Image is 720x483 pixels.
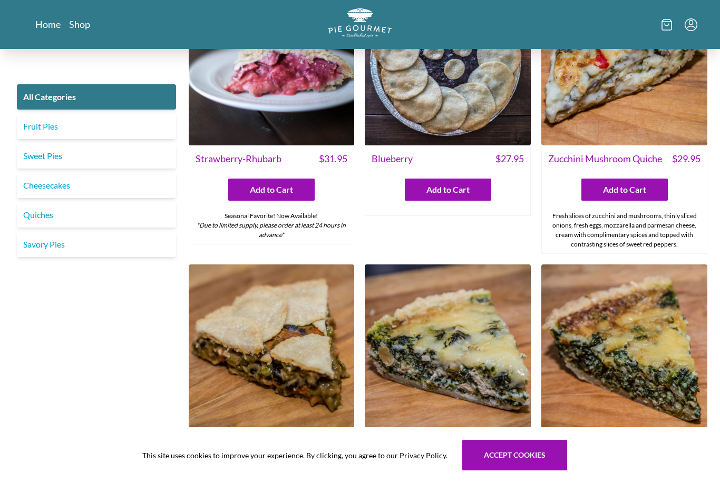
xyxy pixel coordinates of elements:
[189,207,354,244] div: Seasonal Favorite! Now Available!
[228,179,315,201] button: Add to Cart
[189,264,355,430] img: Veggie Pot Pie
[405,179,491,201] button: Add to Cart
[328,8,392,41] a: Logo
[365,264,531,430] img: Spinach Chicken Quiche
[541,264,707,430] img: Spinach Quiche
[17,84,176,110] a: All Categories
[672,152,700,166] span: $ 29.95
[426,183,470,196] span: Add to Cart
[462,440,567,470] button: Accept cookies
[197,221,346,239] em: *Due to limited supply, please order at least 24 hours in advance*
[17,232,176,257] a: Savory Pies
[142,450,447,461] span: This site uses cookies to improve your experience. By clicking, you agree to our Privacy Policy.
[685,18,697,31] button: Menu
[17,114,176,139] a: Fruit Pies
[581,179,668,201] button: Add to Cart
[69,18,90,31] a: Shop
[603,183,646,196] span: Add to Cart
[17,173,176,198] a: Cheesecakes
[319,152,347,166] span: $ 31.95
[17,202,176,228] a: Quiches
[35,18,61,31] a: Home
[495,152,524,166] span: $ 27.95
[250,183,293,196] span: Add to Cart
[17,143,176,169] a: Sweet Pies
[196,152,281,166] span: Strawberry-Rhubarb
[328,8,392,37] img: logo
[542,207,707,253] div: Fresh slices of zucchini and mushrooms, thinly sliced onions, fresh eggs, mozzarella and parmesan...
[548,152,662,166] span: Zucchini Mushroom Quiche
[372,152,413,166] span: Blueberry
